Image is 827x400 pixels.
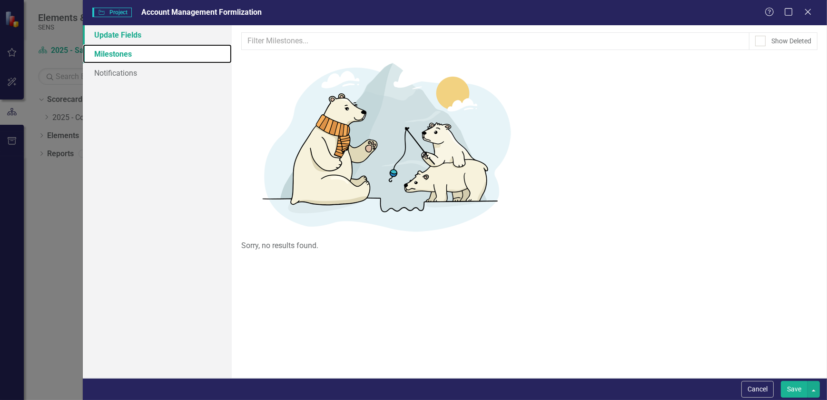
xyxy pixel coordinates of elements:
a: Update Fields [83,25,232,44]
div: Show Deleted [771,36,811,46]
a: Notifications [83,63,232,82]
span: Project [92,8,132,17]
span: Account Management Formlization [141,8,262,17]
img: No results found [241,50,527,240]
button: Cancel [741,381,774,398]
div: Sorry, no results found. [241,240,817,251]
input: Filter Milestones... [241,32,749,50]
button: Save [781,381,807,398]
a: Milestones [83,44,232,63]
